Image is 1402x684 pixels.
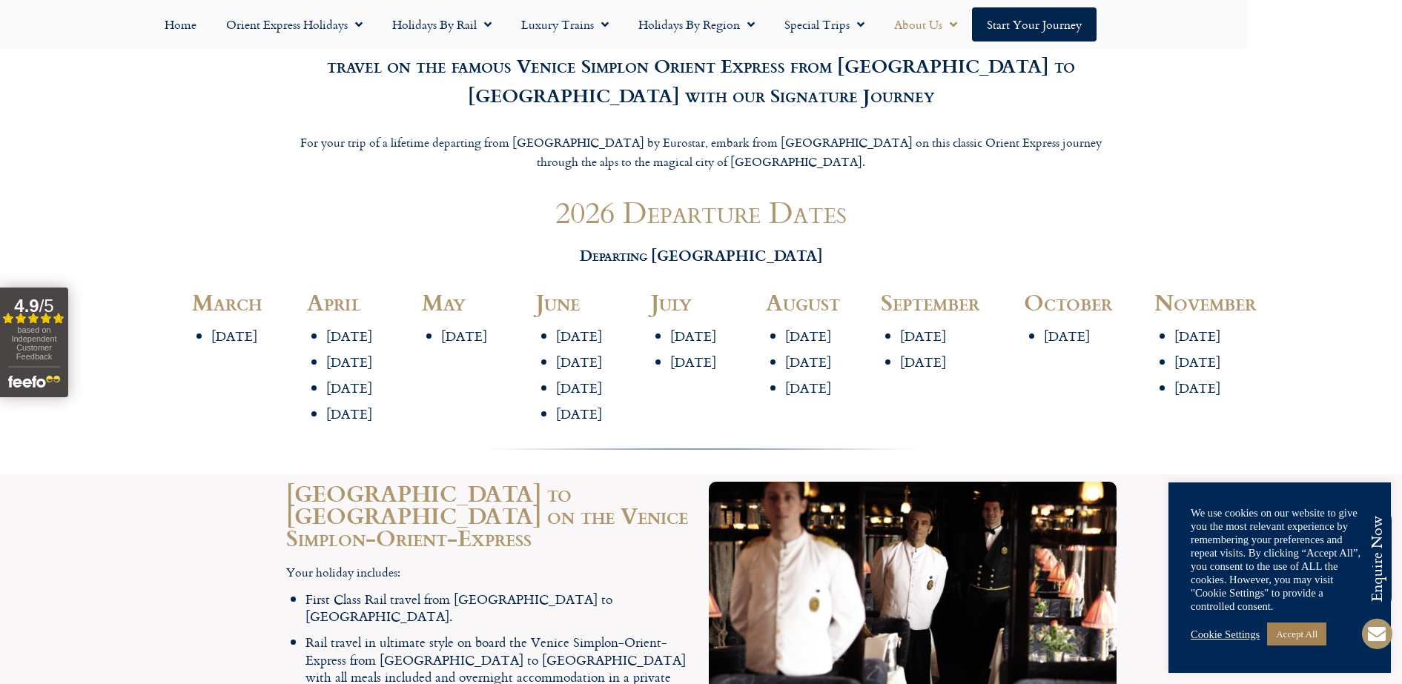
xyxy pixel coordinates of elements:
[972,7,1097,41] a: Start your Journey
[536,290,636,313] h2: June
[770,7,879,41] a: Special Trips
[651,290,751,313] h2: July
[211,328,292,345] li: [DATE]
[326,353,407,371] li: [DATE]
[506,7,624,41] a: Luxury Trains
[286,133,1117,171] p: For your trip of a lifetime departing from [GEOGRAPHIC_DATA] by Eurostar, embark from [GEOGRAPHIC...
[900,328,1010,345] li: [DATE]
[286,563,694,582] p: Your holiday includes:
[286,482,694,548] h2: [GEOGRAPHIC_DATA] to [GEOGRAPHIC_DATA] on the Venice Simplon-Orient-Express
[670,328,751,345] li: [DATE]
[670,353,751,371] li: [DATE]
[377,7,506,41] a: Holidays by Rail
[1174,379,1209,396] li: [DATE]
[326,405,407,422] li: [DATE]
[624,7,770,41] a: Holidays by Region
[1174,328,1209,345] li: [DATE]
[900,353,1010,371] li: [DATE]
[305,591,694,625] li: First Class Rail travel from [GEOGRAPHIC_DATA] to [GEOGRAPHIC_DATA].
[580,244,823,266] span: Departing [GEOGRAPHIC_DATA]
[1174,353,1209,371] li: [DATE]
[556,328,637,345] li: [DATE]
[1044,328,1140,345] li: [DATE]
[879,7,972,41] a: About Us
[785,353,866,371] li: [DATE]
[441,328,522,345] li: [DATE]
[192,290,292,313] h2: March
[211,7,377,41] a: Orient Express Holidays
[556,405,637,422] li: [DATE]
[556,353,637,371] li: [DATE]
[422,290,522,313] h2: May
[150,7,211,41] a: Home
[326,379,407,396] li: [DATE]
[556,379,637,396] li: [DATE]
[785,379,866,396] li: [DATE]
[766,290,866,313] h2: August
[327,51,1075,109] span: travel on the famous Venice Simplon Orient Express from [GEOGRAPHIC_DATA] to [GEOGRAPHIC_DATA] wi...
[881,290,1010,313] h2: September
[1267,622,1326,645] a: Accept All
[1191,506,1369,613] div: We use cookies on our website to give you the most relevant experience by remembering your prefer...
[326,328,407,345] li: [DATE]
[1191,628,1260,641] a: Cookie Settings
[785,328,866,345] li: [DATE]
[1154,290,1208,313] h2: November
[307,290,407,313] h2: April
[286,195,1117,228] h1: 2026 Departure Dates
[7,7,1239,41] nav: Menu
[1024,290,1140,313] h2: October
